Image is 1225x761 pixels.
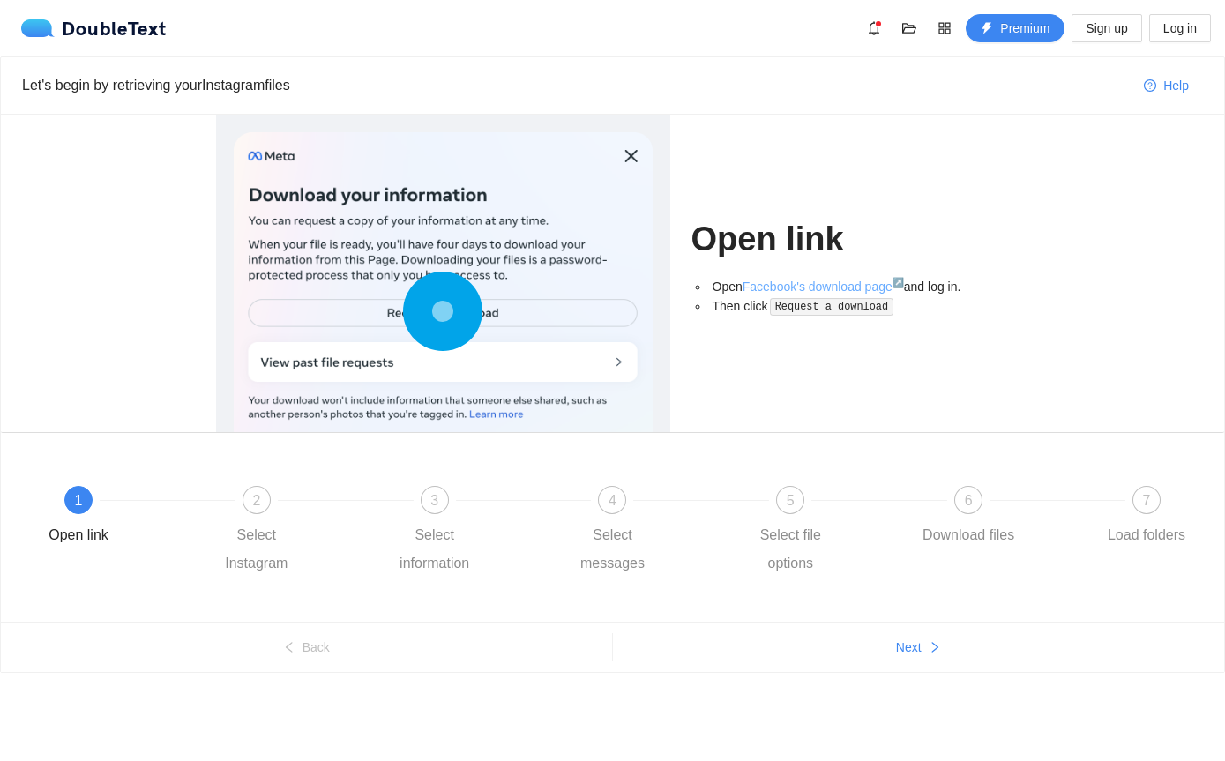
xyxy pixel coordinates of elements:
[895,14,923,42] button: folder-open
[1108,521,1185,549] div: Load folders
[27,486,205,549] div: 1Open link
[1,633,612,661] button: leftBack
[896,638,922,657] span: Next
[22,74,1130,96] div: Let's begin by retrieving your Instagram files
[691,219,1010,260] h1: Open link
[965,493,973,508] span: 6
[75,493,83,508] span: 1
[860,14,888,42] button: bell
[929,641,941,655] span: right
[49,521,108,549] div: Open link
[21,19,62,37] img: logo
[1144,79,1156,93] span: question-circle
[709,296,1010,317] li: Then click
[21,19,167,37] div: DoubleText
[430,493,438,508] span: 3
[252,493,260,508] span: 2
[1130,71,1203,100] button: question-circleHelp
[966,14,1064,42] button: thunderboltPremium
[743,280,904,294] a: Facebook's download page↗
[893,277,904,287] sup: ↗
[1163,76,1189,95] span: Help
[561,521,663,578] div: Select messages
[709,277,1010,296] li: Open and log in.
[930,14,959,42] button: appstore
[861,21,887,35] span: bell
[787,493,795,508] span: 5
[1000,19,1049,38] span: Premium
[561,486,739,578] div: 4Select messages
[981,22,993,36] span: thunderbolt
[1095,486,1198,549] div: 7Load folders
[770,298,893,316] code: Request a download
[739,486,917,578] div: 5Select file options
[384,486,562,578] div: 3Select information
[384,521,486,578] div: Select information
[1143,493,1151,508] span: 7
[1086,19,1127,38] span: Sign up
[21,19,167,37] a: logoDoubleText
[205,521,308,578] div: Select Instagram
[917,486,1095,549] div: 6Download files
[1072,14,1141,42] button: Sign up
[931,21,958,35] span: appstore
[1149,14,1211,42] button: Log in
[1163,19,1197,38] span: Log in
[739,521,841,578] div: Select file options
[613,633,1225,661] button: Nextright
[896,21,922,35] span: folder-open
[205,486,384,578] div: 2Select Instagram
[609,493,616,508] span: 4
[922,521,1014,549] div: Download files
